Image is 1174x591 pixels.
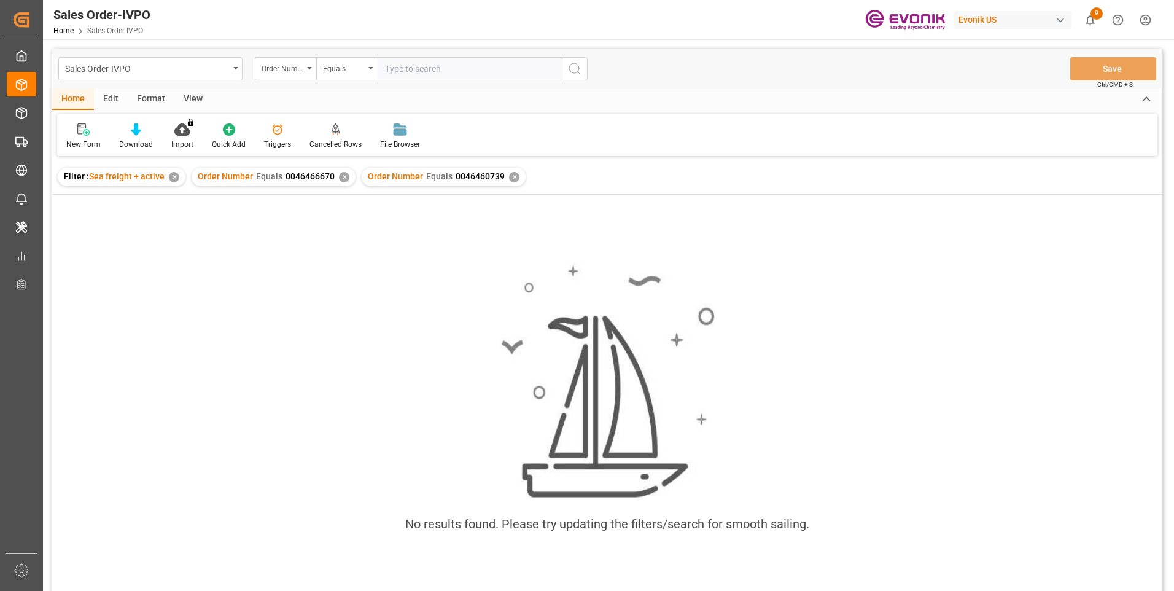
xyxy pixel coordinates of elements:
[1104,6,1132,34] button: Help Center
[378,57,562,80] input: Type to search
[64,171,89,181] span: Filter :
[262,60,303,74] div: Order Number
[65,60,229,76] div: Sales Order-IVPO
[1076,6,1104,34] button: show 9 new notifications
[316,57,378,80] button: open menu
[1090,7,1103,20] span: 9
[323,60,365,74] div: Equals
[89,171,165,181] span: Sea freight + active
[954,11,1071,29] div: Evonik US
[865,9,945,31] img: Evonik-brand-mark-Deep-Purple-RGB.jpeg_1700498283.jpeg
[255,57,316,80] button: open menu
[380,139,420,150] div: File Browser
[198,171,253,181] span: Order Number
[264,139,291,150] div: Triggers
[119,139,153,150] div: Download
[286,171,335,181] span: 0046466670
[500,264,715,500] img: smooth_sailing.jpeg
[66,139,101,150] div: New Form
[1097,80,1133,89] span: Ctrl/CMD + S
[339,172,349,182] div: ✕
[58,57,243,80] button: open menu
[1070,57,1156,80] button: Save
[562,57,588,80] button: search button
[212,139,246,150] div: Quick Add
[426,171,453,181] span: Equals
[954,8,1076,31] button: Evonik US
[53,26,74,35] a: Home
[169,172,179,182] div: ✕
[174,89,212,110] div: View
[456,171,505,181] span: 0046460739
[509,172,519,182] div: ✕
[128,89,174,110] div: Format
[256,171,282,181] span: Equals
[368,171,423,181] span: Order Number
[52,89,94,110] div: Home
[309,139,362,150] div: Cancelled Rows
[53,6,150,24] div: Sales Order-IVPO
[405,515,809,533] div: No results found. Please try updating the filters/search for smooth sailing.
[94,89,128,110] div: Edit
